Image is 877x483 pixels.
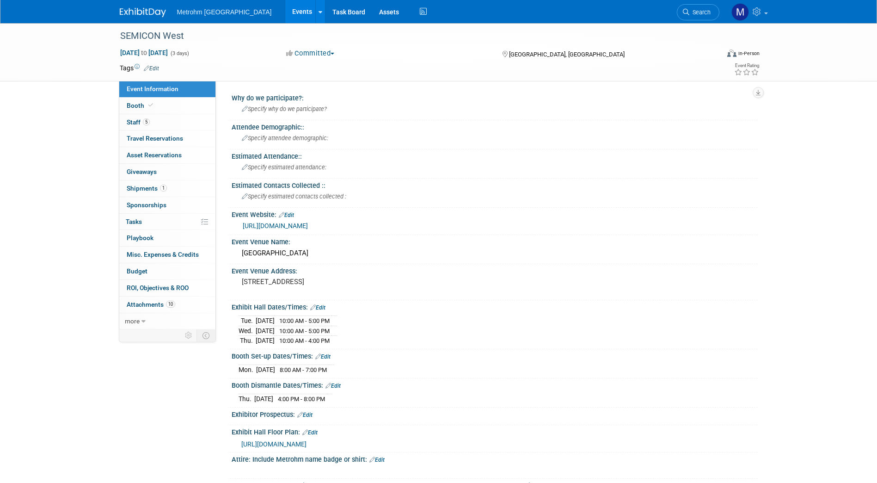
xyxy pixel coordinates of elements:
div: Estimated Attendance:: [232,149,758,161]
td: Thu. [239,394,254,404]
div: Event Venue Address: [232,264,758,276]
div: Estimated Contacts Collected :: [232,179,758,190]
a: Edit [302,429,318,436]
span: Staff [127,118,150,126]
div: Attire: Include Metrohm name badge or shirt: [232,452,758,464]
span: more [125,317,140,325]
td: Tue. [239,316,256,326]
a: Travel Reservations [119,130,215,147]
td: [DATE] [256,336,275,346]
a: Event Information [119,81,215,97]
td: Personalize Event Tab Strip [181,329,197,341]
span: Attachments [127,301,175,308]
a: ROI, Objectives & ROO [119,280,215,296]
span: 5 [143,118,150,125]
pre: [STREET_ADDRESS] [242,278,441,286]
a: Shipments1 [119,180,215,197]
a: Edit [369,457,385,463]
a: [URL][DOMAIN_NAME] [241,440,307,448]
span: 8:00 AM - 7:00 PM [280,366,327,373]
button: Committed [283,49,338,58]
td: Toggle Event Tabs [196,329,215,341]
i: Booth reservation complete [148,103,153,108]
span: Giveaways [127,168,157,175]
span: Specify estimated contacts collected : [242,193,346,200]
td: [DATE] [256,326,275,336]
span: Budget [127,267,147,275]
span: 10:00 AM - 5:00 PM [279,328,330,334]
span: 10 [166,301,175,308]
div: Event Venue Name: [232,235,758,247]
a: more [119,313,215,329]
span: 4:00 PM - 8:00 PM [278,396,325,402]
a: Search [677,4,719,20]
a: Misc. Expenses & Credits [119,247,215,263]
div: Booth Set-up Dates/Times: [232,349,758,361]
div: Attendee Demographic:: [232,120,758,132]
a: Asset Reservations [119,147,215,163]
img: Michelle Simoes [731,3,749,21]
span: [DATE] [DATE] [120,49,168,57]
a: Sponsorships [119,197,215,213]
span: [GEOGRAPHIC_DATA], [GEOGRAPHIC_DATA] [509,51,625,58]
td: Tags [120,63,159,73]
a: Edit [279,212,294,218]
span: 1 [160,185,167,192]
a: Edit [310,304,325,311]
a: Budget [119,263,215,279]
div: Booth Dismantle Dates/Times: [232,378,758,390]
span: Misc. Expenses & Credits [127,251,199,258]
span: Booth [127,102,155,109]
td: [DATE] [256,316,275,326]
td: Thu. [239,336,256,346]
span: Metrohm [GEOGRAPHIC_DATA] [177,8,272,16]
span: Shipments [127,185,167,192]
a: Edit [325,383,341,389]
img: Format-Inperson.png [727,50,736,57]
div: Exhibit Hall Floor Plan: [232,425,758,437]
div: Event Format [665,48,760,62]
span: 10:00 AM - 5:00 PM [279,317,330,324]
span: Specify why do we participate? [242,105,327,112]
td: [DATE] [256,365,275,375]
span: (3 days) [170,50,189,56]
div: Exhibitor Prospectus: [232,408,758,420]
span: 10:00 AM - 4:00 PM [279,337,330,344]
div: Exhibit Hall Dates/Times: [232,300,758,312]
span: Specify estimated attendance: [242,164,326,171]
div: Event Website: [232,208,758,220]
span: Search [689,9,711,16]
a: Booth [119,98,215,114]
a: Attachments10 [119,297,215,313]
td: Wed. [239,326,256,336]
div: Why do we participate?: [232,91,758,103]
a: Tasks [119,214,215,230]
div: In-Person [738,50,760,57]
td: Mon. [239,365,256,375]
span: Travel Reservations [127,135,183,142]
span: Event Information [127,85,178,93]
td: [DATE] [254,394,273,404]
span: Playbook [127,234,153,241]
a: [URL][DOMAIN_NAME] [243,222,308,229]
a: Edit [144,65,159,72]
a: Giveaways [119,164,215,180]
span: to [140,49,148,56]
span: Sponsorships [127,201,166,209]
span: Specify attendee demographic: [242,135,328,142]
span: Tasks [126,218,142,225]
span: Asset Reservations [127,151,182,159]
a: Edit [315,353,331,360]
div: [GEOGRAPHIC_DATA] [239,246,751,260]
a: Staff5 [119,114,215,130]
img: ExhibitDay [120,8,166,17]
span: ROI, Objectives & ROO [127,284,189,291]
a: Playbook [119,230,215,246]
a: Edit [297,412,313,418]
div: Event Rating [734,63,759,68]
div: SEMICON West [117,28,705,44]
